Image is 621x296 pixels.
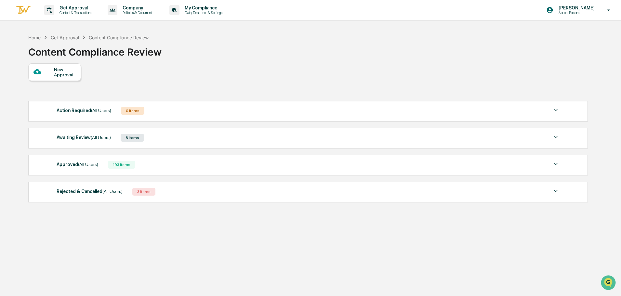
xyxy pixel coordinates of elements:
img: caret [552,106,560,114]
span: [PERSON_NAME] [20,88,53,94]
div: 🗄️ [47,134,52,139]
div: New Approval [54,67,76,77]
img: 4531339965365_218c74b014194aa58b9b_72.jpg [14,50,25,61]
img: caret [552,187,560,195]
p: How can we help? [7,14,118,24]
div: 🔎 [7,146,12,151]
span: [PERSON_NAME] [20,106,53,111]
div: Home [28,35,41,40]
input: Clear [17,30,107,36]
a: 🔎Data Lookup [4,143,44,154]
div: 8 Items [121,134,144,142]
button: Start new chat [111,52,118,59]
div: 3 Items [132,188,155,196]
div: Start new chat [29,50,107,56]
img: 1746055101610-c473b297-6a78-478c-a979-82029cc54cd1 [13,106,18,111]
div: 🖐️ [7,134,12,139]
span: • [54,88,56,94]
a: 🖐️Preclearance [4,130,45,142]
div: 193 Items [108,161,135,169]
img: logo [16,5,31,16]
div: Get Approval [51,35,79,40]
span: (All Users) [91,108,111,113]
div: We're available if you need us! [29,56,89,61]
p: Policies & Documents [117,10,156,15]
span: Pylon [65,161,79,166]
p: Get Approval [54,5,95,10]
a: 🗄️Attestations [45,130,83,142]
span: Data Lookup [13,145,41,152]
p: Company [117,5,156,10]
iframe: Open customer support [600,275,618,292]
span: (All Users) [78,162,98,167]
img: caret [552,133,560,141]
a: Powered byPylon [46,161,79,166]
span: • [54,106,56,111]
div: Approved [57,160,98,169]
span: Attestations [54,133,81,139]
img: Dave Feldman [7,100,17,110]
p: [PERSON_NAME] [553,5,598,10]
div: 0 Items [121,107,144,115]
p: My Compliance [179,5,226,10]
div: Past conversations [7,72,42,77]
div: Content Compliance Review [28,41,162,58]
div: Awaiting Review [57,133,111,142]
div: Content Compliance Review [89,35,149,40]
img: caret [552,160,560,168]
span: [DATE] [58,106,71,111]
img: 1746055101610-c473b297-6a78-478c-a979-82029cc54cd1 [13,89,18,94]
div: Rejected & Cancelled [57,187,123,196]
span: Preclearance [13,133,42,139]
p: Data, Deadlines & Settings [179,10,226,15]
span: (All Users) [102,189,123,194]
p: Access Persons [553,10,598,15]
p: Content & Transactions [54,10,95,15]
img: Dave Feldman [7,82,17,93]
button: See all [101,71,118,79]
span: (All Users) [91,135,111,140]
img: 1746055101610-c473b297-6a78-478c-a979-82029cc54cd1 [7,50,18,61]
span: [DATE] [58,88,71,94]
div: Action Required [57,106,111,115]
